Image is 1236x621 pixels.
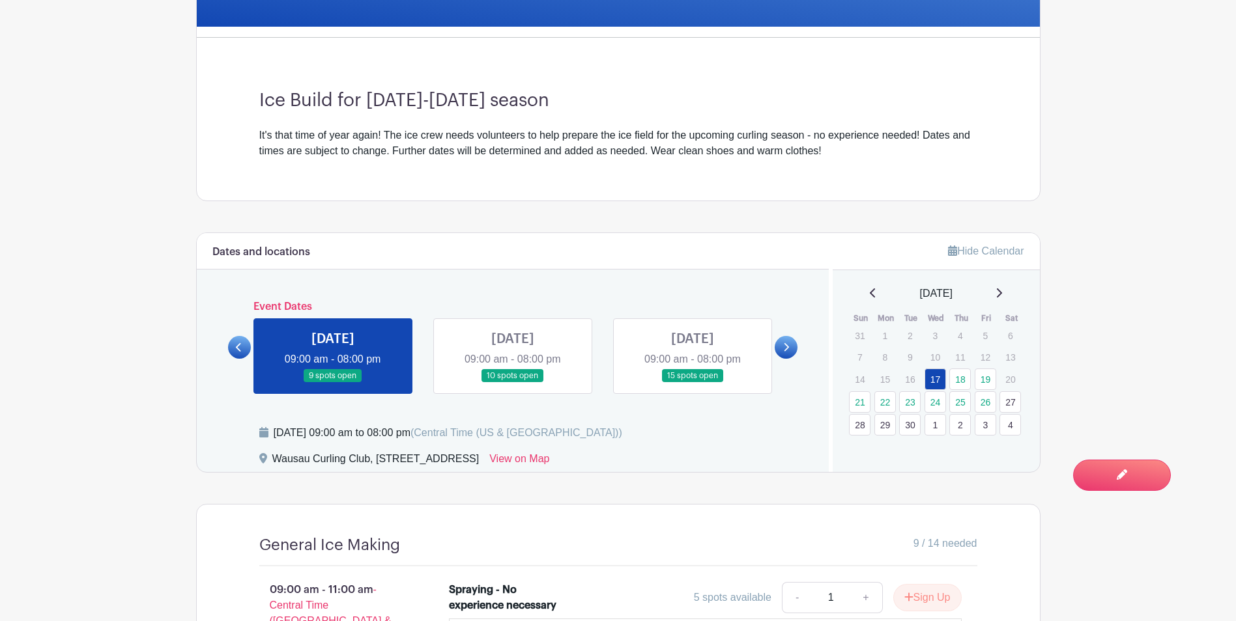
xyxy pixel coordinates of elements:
[849,325,870,346] p: 31
[999,369,1021,389] p: 20
[925,325,946,346] p: 3
[259,90,977,112] h3: Ice Build for [DATE]-[DATE] season
[694,590,771,605] div: 5 spots available
[874,312,899,325] th: Mon
[975,325,996,346] p: 5
[949,312,974,325] th: Thu
[913,536,977,551] span: 9 / 14 needed
[489,451,549,472] a: View on Map
[975,368,996,390] a: 19
[999,325,1021,346] p: 6
[948,245,1024,256] a: Hide Calendar
[849,391,870,413] a: 21
[272,451,480,472] div: Wausau Curling Club, [STREET_ADDRESS]
[259,128,977,159] div: It's that time of year again! The ice crew needs volunteers to help prepare the ice field for the...
[259,536,400,555] h4: General Ice Making
[874,347,896,367] p: 8
[899,347,921,367] p: 9
[974,312,999,325] th: Fri
[849,369,870,389] p: 14
[874,369,896,389] p: 15
[782,582,812,613] a: -
[212,246,310,258] h6: Dates and locations
[874,414,896,435] a: 29
[848,312,874,325] th: Sun
[920,286,953,301] span: [DATE]
[899,414,921,435] a: 30
[925,391,946,413] a: 24
[251,301,775,313] h6: Event Dates
[999,312,1024,325] th: Sat
[893,584,962,611] button: Sign Up
[975,347,996,367] p: 12
[975,414,996,435] a: 3
[410,427,622,438] span: (Central Time (US & [GEOGRAPHIC_DATA]))
[899,325,921,346] p: 2
[924,312,949,325] th: Wed
[949,325,971,346] p: 4
[999,391,1021,413] a: 27
[975,391,996,413] a: 26
[925,414,946,435] a: 1
[874,391,896,413] a: 22
[949,368,971,390] a: 18
[925,368,946,390] a: 17
[949,414,971,435] a: 2
[999,347,1021,367] p: 13
[949,347,971,367] p: 11
[274,425,622,441] div: [DATE] 09:00 am to 08:00 pm
[849,414,870,435] a: 28
[949,391,971,413] a: 25
[850,582,882,613] a: +
[925,347,946,367] p: 10
[899,391,921,413] a: 23
[898,312,924,325] th: Tue
[849,347,870,367] p: 7
[999,414,1021,435] a: 4
[449,582,562,613] div: Spraying - No experience necessary
[899,369,921,389] p: 16
[874,325,896,346] p: 1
